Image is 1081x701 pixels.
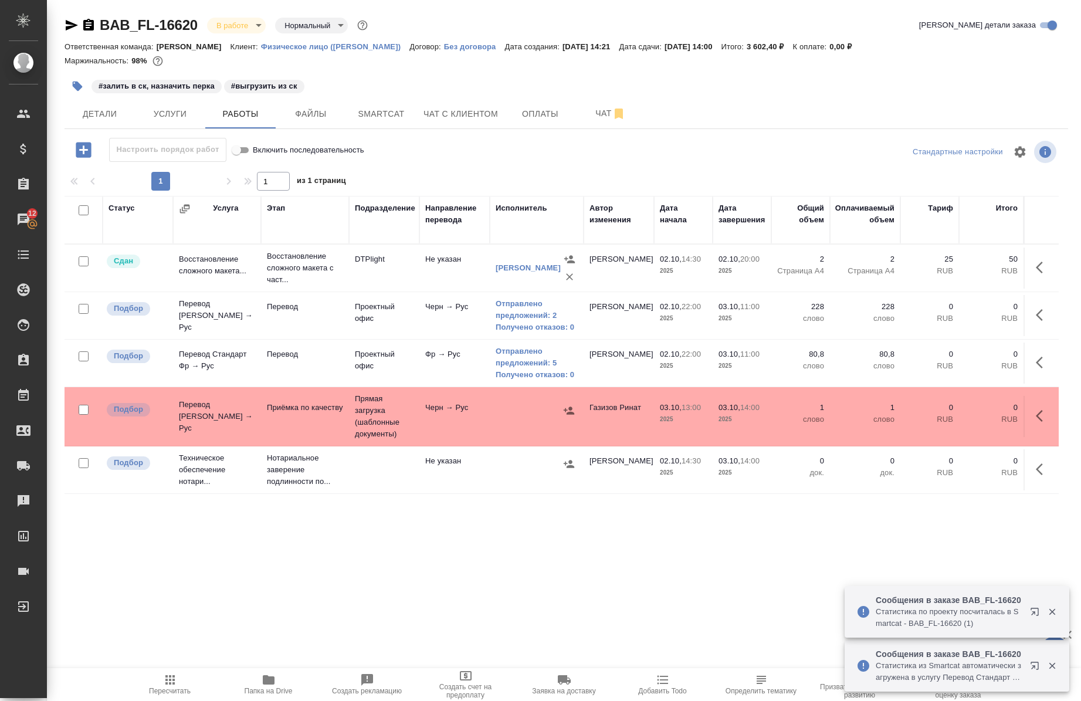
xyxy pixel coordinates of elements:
p: 2025 [660,265,707,277]
td: [PERSON_NAME] [584,343,654,384]
td: [PERSON_NAME] [584,449,654,490]
span: Создать рекламацию [332,687,402,695]
td: Техническое обеспечение нотари... [173,446,261,493]
button: Открыть в новой вкладке [1023,654,1051,682]
p: Ответственная команда: [65,42,157,51]
button: Создать рекламацию [318,668,416,701]
button: Создать счет на предоплату [416,668,515,701]
a: BAB_FL-16620 [100,17,198,33]
p: Перевод [267,348,343,360]
p: 0,00 ₽ [829,42,860,51]
div: Оплачиваемый объем [835,202,894,226]
p: 2025 [660,313,707,324]
p: [DATE] 14:21 [562,42,619,51]
p: 02.10, [660,255,682,263]
button: 50.00 RUB; [150,53,165,69]
td: Восстановление сложного макета... [173,248,261,289]
p: 14:30 [682,255,701,263]
p: [PERSON_NAME] [157,42,231,51]
p: 03.10, [719,403,740,412]
p: 02.10, [660,456,682,465]
p: Сдан [114,255,133,267]
p: Нотариальное заверение подлинности по... [267,452,343,487]
button: Здесь прячутся важные кнопки [1029,455,1057,483]
a: Физическое лицо ([PERSON_NAME]) [261,41,409,51]
p: Договор: [409,42,444,51]
p: 02.10, [719,255,740,263]
div: В работе [207,18,266,33]
div: Можно подбирать исполнителей [106,348,167,364]
p: 25 [906,253,953,265]
p: 80,8 [836,348,894,360]
button: Скопировать ссылку для ЯМессенджера [65,18,79,32]
td: DTPlight [349,248,419,289]
p: 11:00 [740,350,760,358]
span: Чат с клиентом [423,107,498,121]
p: 80,8 [777,348,824,360]
p: 2025 [660,360,707,372]
div: Подразделение [355,202,415,214]
button: Закрыть [1040,607,1064,617]
p: Подбор [114,457,143,469]
div: Услуга [213,202,238,214]
p: 228 [777,301,824,313]
p: 14:00 [740,403,760,412]
span: Настроить таблицу [1006,138,1034,166]
p: 14:30 [682,456,701,465]
span: Smartcat [353,107,409,121]
p: 0 [906,301,953,313]
p: 2025 [660,414,707,425]
span: [PERSON_NAME] детали заказа [919,19,1036,31]
p: 0 [965,301,1018,313]
button: Здесь прячутся важные кнопки [1029,301,1057,329]
p: RUB [965,360,1018,372]
p: Страница А4 [777,265,824,277]
p: 0 [965,455,1018,467]
p: RUB [965,414,1018,425]
td: Проектный офис [349,295,419,336]
button: Нормальный [281,21,334,31]
p: Сообщения в заказе BAB_FL-16620 [876,648,1022,660]
div: Статус [109,202,135,214]
button: Папка на Drive [219,668,318,701]
p: RUB [906,313,953,324]
p: Без договора [444,42,505,51]
p: RUB [906,265,953,277]
p: 03.10, [719,302,740,311]
span: Призвать менеджера по развитию [818,683,902,699]
p: 2 [777,253,824,265]
p: 20:00 [740,255,760,263]
p: RUB [906,467,953,479]
div: Итого [996,202,1018,214]
p: [DATE] 14:00 [665,42,721,51]
p: Приёмка по качеству [267,402,343,414]
span: Добавить Todo [638,687,686,695]
div: Направление перевода [425,202,484,226]
p: 02.10, [660,350,682,358]
p: док. [836,467,894,479]
p: #залить в ск, назначить перка [99,80,215,92]
button: Открыть в новой вкладке [1023,600,1051,628]
td: Не указан [419,248,490,289]
div: Автор изменения [589,202,648,226]
span: 12 [21,208,43,219]
p: 02.10, [660,302,682,311]
p: слово [836,360,894,372]
p: 2 [836,253,894,265]
p: RUB [906,414,953,425]
td: Газизов Ринат [584,396,654,437]
div: Тариф [928,202,953,214]
p: 03.10, [660,403,682,412]
p: слово [836,313,894,324]
p: 14:00 [740,456,760,465]
button: Здесь прячутся важные кнопки [1029,253,1057,282]
button: Добавить работу [67,138,100,162]
td: Перевод Стандарт Фр → Рус [173,343,261,384]
span: Чат [582,106,639,121]
span: Посмотреть информацию [1034,141,1059,163]
button: Назначить [561,250,578,268]
button: Закрыть [1040,661,1064,671]
span: залить в ск, назначить перка [90,80,223,90]
p: 11:00 [740,302,760,311]
div: Дата завершения [719,202,765,226]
